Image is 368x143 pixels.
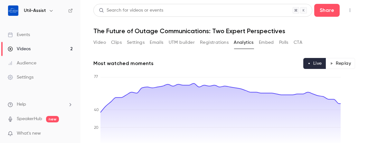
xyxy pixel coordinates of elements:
[8,74,33,81] div: Settings
[259,37,274,48] button: Embed
[127,37,145,48] button: Settings
[24,7,46,14] h6: Util-Assist
[8,5,18,16] img: Util-Assist
[99,7,163,14] div: Search for videos or events
[93,27,355,35] h1: The Future of Outage Communications: Two Expert Perspectives
[17,101,26,108] span: Help
[111,37,122,48] button: Clips
[279,37,288,48] button: Polls
[8,32,30,38] div: Events
[8,60,36,66] div: Audience
[294,37,302,48] button: CTA
[46,116,59,122] span: new
[150,37,163,48] button: Emails
[345,5,355,15] button: Top Bar Actions
[303,58,326,69] button: Live
[8,101,73,108] li: help-dropdown-opener
[200,37,229,48] button: Registrations
[17,116,42,122] a: SpeakerHub
[93,37,106,48] button: Video
[326,58,355,69] button: Replay
[234,37,254,48] button: Analytics
[94,126,99,130] tspan: 20
[8,46,31,52] div: Videos
[94,75,98,79] tspan: 77
[17,130,41,137] span: What's new
[314,4,340,17] button: Share
[94,108,99,112] tspan: 40
[93,60,154,67] h2: Most watched moments
[169,37,195,48] button: UTM builder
